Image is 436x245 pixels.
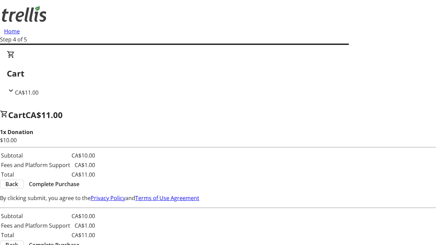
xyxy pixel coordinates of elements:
button: Complete Purchase [24,180,85,188]
td: CA$10.00 [71,151,95,160]
span: Back [5,180,18,188]
td: CA$11.00 [71,170,95,179]
td: Fees and Platform Support [1,221,71,230]
a: Privacy Policy [91,194,125,202]
span: Cart [8,109,26,120]
td: CA$1.00 [71,221,95,230]
td: Subtotal [1,151,71,160]
td: Total [1,231,71,240]
h2: Cart [7,67,429,80]
td: CA$1.00 [71,161,95,169]
td: Fees and Platform Support [1,161,71,169]
td: CA$10.00 [71,212,95,220]
td: Total [1,170,71,179]
div: CartCA$11.00 [7,50,429,97]
span: CA$11.00 [26,109,63,120]
span: CA$11.00 [15,89,38,96]
a: Terms of Use Agreement [135,194,199,202]
td: Subtotal [1,212,71,220]
td: CA$11.00 [71,231,95,240]
span: Complete Purchase [29,180,79,188]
